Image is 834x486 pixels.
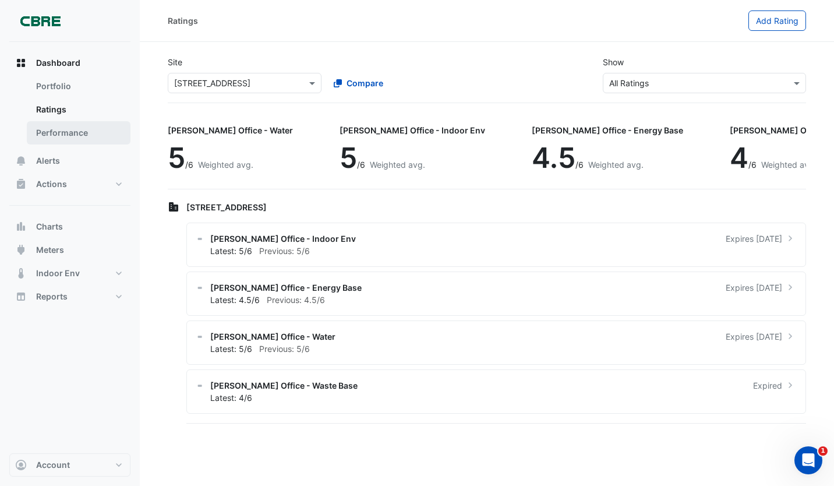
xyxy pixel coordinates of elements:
[36,244,64,256] span: Meters
[15,221,27,233] app-icon: Charts
[210,295,260,305] span: Latest: 4.5/6
[210,281,362,294] span: [PERSON_NAME] Office - Energy Base
[532,124,683,136] div: [PERSON_NAME] Office - Energy Base
[370,160,425,170] span: Weighted avg.
[588,160,644,170] span: Weighted avg.
[9,75,130,149] div: Dashboard
[15,155,27,167] app-icon: Alerts
[340,140,357,175] span: 5
[168,15,198,27] div: Ratings
[9,262,130,285] button: Indoor Env
[753,379,782,392] span: Expired
[168,56,182,68] label: Site
[9,215,130,238] button: Charts
[9,149,130,172] button: Alerts
[357,160,365,170] span: /6
[818,446,828,456] span: 1
[15,291,27,302] app-icon: Reports
[9,453,130,477] button: Account
[36,57,80,69] span: Dashboard
[326,73,391,93] button: Compare
[726,233,782,245] span: Expires [DATE]
[14,9,66,33] img: Company Logo
[36,155,60,167] span: Alerts
[575,160,584,170] span: /6
[210,344,252,354] span: Latest: 5/6
[259,246,310,256] span: Previous: 5/6
[532,140,575,175] span: 4.5
[27,121,130,145] a: Performance
[210,330,335,343] span: [PERSON_NAME] Office - Water
[9,51,130,75] button: Dashboard
[36,459,70,471] span: Account
[9,238,130,262] button: Meters
[726,330,782,343] span: Expires [DATE]
[186,202,267,212] span: [STREET_ADDRESS]
[168,124,293,136] div: [PERSON_NAME] Office - Water
[210,393,252,403] span: Latest: 4/6
[15,57,27,69] app-icon: Dashboard
[36,267,80,279] span: Indoor Env
[9,285,130,308] button: Reports
[185,160,193,170] span: /6
[340,124,485,136] div: [PERSON_NAME] Office - Indoor Env
[168,140,185,175] span: 5
[259,344,310,354] span: Previous: 5/6
[9,172,130,196] button: Actions
[603,56,624,68] label: Show
[36,291,68,302] span: Reports
[267,295,325,305] span: Previous: 4.5/6
[36,178,67,190] span: Actions
[15,244,27,256] app-icon: Meters
[15,267,27,279] app-icon: Indoor Env
[794,446,822,474] iframe: Intercom live chat
[27,75,130,98] a: Portfolio
[210,379,358,392] span: [PERSON_NAME] Office - Waste Base
[756,16,798,26] span: Add Rating
[761,160,817,170] span: Weighted avg.
[198,160,253,170] span: Weighted avg.
[730,140,748,175] span: 4
[748,160,757,170] span: /6
[347,77,383,89] span: Compare
[210,233,356,245] span: [PERSON_NAME] Office - Indoor Env
[210,246,252,256] span: Latest: 5/6
[748,10,806,31] button: Add Rating
[15,178,27,190] app-icon: Actions
[726,281,782,294] span: Expires [DATE]
[27,98,130,121] a: Ratings
[36,221,63,233] span: Charts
